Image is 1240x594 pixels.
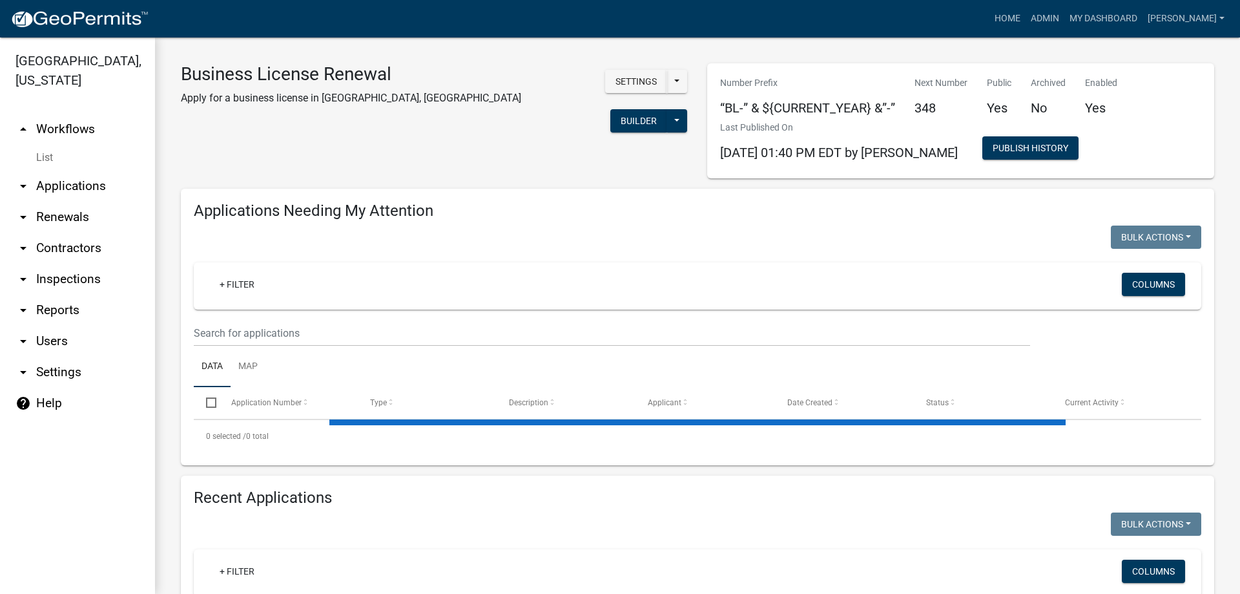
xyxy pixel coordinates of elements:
h5: Yes [1085,100,1117,116]
datatable-header-cell: Applicant [635,387,774,418]
p: Archived [1031,76,1066,90]
i: arrow_drop_up [15,122,31,137]
span: Description [509,398,548,407]
wm-modal-confirm: Workflow Publish History [982,144,1079,154]
p: Last Published On [720,121,958,134]
h4: Applications Needing My Attention [194,202,1201,220]
h5: “BL-” & ${CURRENT_YEAR} &”-” [720,100,895,116]
span: Date Created [787,398,832,407]
datatable-header-cell: Status [914,387,1053,418]
p: Public [987,76,1011,90]
a: + Filter [209,273,265,296]
button: Columns [1122,273,1185,296]
i: help [15,396,31,411]
p: Next Number [914,76,967,90]
a: Home [989,6,1026,31]
span: 0 selected / [206,432,246,441]
datatable-header-cell: Type [358,387,497,418]
button: Publish History [982,136,1079,160]
i: arrow_drop_down [15,365,31,380]
span: Current Activity [1065,398,1119,407]
a: + Filter [209,560,265,583]
button: Builder [610,109,667,133]
a: Admin [1026,6,1064,31]
i: arrow_drop_down [15,334,31,349]
h5: Yes [987,100,1011,116]
h5: No [1031,100,1066,116]
span: [DATE] 01:40 PM EDT by [PERSON_NAME] [720,145,958,160]
datatable-header-cell: Current Activity [1053,387,1192,418]
p: Apply for a business license in [GEOGRAPHIC_DATA], [GEOGRAPHIC_DATA] [181,90,521,106]
datatable-header-cell: Application Number [218,387,357,418]
span: Status [926,398,949,407]
p: Number Prefix [720,76,895,90]
h4: Recent Applications [194,489,1201,507]
i: arrow_drop_down [15,209,31,225]
datatable-header-cell: Description [497,387,635,418]
i: arrow_drop_down [15,178,31,194]
a: [PERSON_NAME] [1142,6,1230,31]
div: 0 total [194,420,1201,452]
h5: 348 [914,100,967,116]
span: Application Number [231,398,302,407]
button: Settings [605,70,667,93]
span: Type [370,398,387,407]
datatable-header-cell: Date Created [774,387,913,418]
h3: Business License Renewal [181,63,521,85]
button: Bulk Actions [1111,226,1201,249]
span: Applicant [648,398,681,407]
input: Search for applications [194,320,1030,346]
a: Data [194,346,231,388]
p: Enabled [1085,76,1117,90]
button: Columns [1122,560,1185,583]
datatable-header-cell: Select [194,387,218,418]
a: My Dashboard [1064,6,1142,31]
i: arrow_drop_down [15,302,31,318]
i: arrow_drop_down [15,271,31,287]
a: Map [231,346,265,388]
i: arrow_drop_down [15,240,31,256]
button: Bulk Actions [1111,513,1201,536]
